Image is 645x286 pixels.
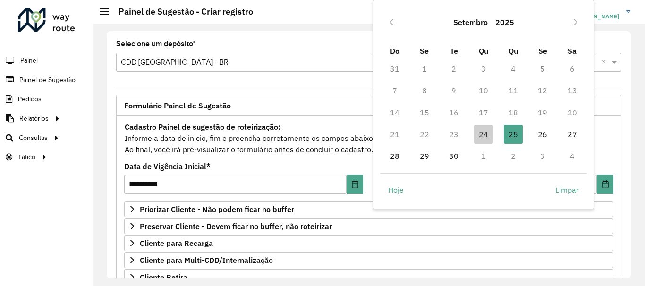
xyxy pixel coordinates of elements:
span: 27 [563,125,582,144]
label: Selecione um depósito [116,38,196,49]
span: Qu [509,46,518,56]
td: 1 [469,145,499,167]
span: 30 [444,147,463,165]
td: 5 [528,58,558,80]
td: 24 [469,123,499,145]
td: 20 [558,102,587,123]
td: 10 [469,80,499,101]
button: Choose Year [492,11,518,33]
span: 24 [474,125,493,144]
td: 6 [558,58,587,80]
span: Relatórios [19,114,49,123]
td: 18 [498,102,528,123]
h2: Painel de Sugestão - Criar registro [109,7,253,17]
span: Tático [18,152,35,162]
td: 11 [498,80,528,101]
a: Cliente para Multi-CDD/Internalização [124,252,613,268]
span: Cliente para Multi-CDD/Internalização [140,256,273,264]
td: 29 [409,145,439,167]
td: 22 [409,123,439,145]
td: 15 [409,102,439,123]
button: Previous Month [384,15,399,30]
span: Qu [479,46,488,56]
span: Consultas [19,133,48,143]
td: 28 [380,145,410,167]
span: Priorizar Cliente - Não podem ficar no buffer [140,205,294,213]
span: Formulário Painel de Sugestão [124,102,231,109]
td: 23 [439,123,469,145]
span: Painel [20,56,38,65]
td: 4 [498,58,528,80]
a: Cliente Retira [124,269,613,285]
a: Priorizar Cliente - Não podem ficar no buffer [124,201,613,217]
a: Cliente para Recarga [124,235,613,251]
td: 25 [498,123,528,145]
td: 26 [528,123,558,145]
td: 19 [528,102,558,123]
span: Clear all [602,57,610,68]
span: Limpar [555,184,579,196]
button: Choose Date [597,175,613,194]
button: Choose Month [450,11,492,33]
td: 27 [558,123,587,145]
td: 14 [380,102,410,123]
span: 25 [504,125,523,144]
td: 4 [558,145,587,167]
span: Pedidos [18,94,42,104]
td: 3 [528,145,558,167]
button: Next Month [568,15,583,30]
td: 21 [380,123,410,145]
span: 29 [415,147,434,165]
span: 28 [385,147,404,165]
td: 13 [558,80,587,101]
span: Painel de Sugestão [19,75,76,85]
strong: Cadastro Painel de sugestão de roteirização: [125,122,280,131]
td: 8 [409,80,439,101]
span: Se [538,46,547,56]
span: Cliente Retira [140,273,187,281]
button: Limpar [547,180,587,199]
label: Data de Vigência Inicial [124,161,211,172]
td: 17 [469,102,499,123]
span: Do [390,46,399,56]
td: 30 [439,145,469,167]
td: 9 [439,80,469,101]
span: Se [420,46,429,56]
td: 2 [439,58,469,80]
td: 7 [380,80,410,101]
td: 3 [469,58,499,80]
td: 31 [380,58,410,80]
span: Sa [568,46,577,56]
span: Preservar Cliente - Devem ficar no buffer, não roteirizar [140,222,332,230]
td: 16 [439,102,469,123]
span: Cliente para Recarga [140,239,213,247]
button: Hoje [380,180,412,199]
td: 2 [498,145,528,167]
button: Choose Date [347,175,363,194]
a: Preservar Cliente - Devem ficar no buffer, não roteirizar [124,218,613,234]
span: 26 [533,125,552,144]
span: Te [450,46,458,56]
span: Hoje [388,184,404,196]
div: Informe a data de inicio, fim e preencha corretamente os campos abaixo. Ao final, você irá pré-vi... [124,121,613,155]
td: 12 [528,80,558,101]
td: 1 [409,58,439,80]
